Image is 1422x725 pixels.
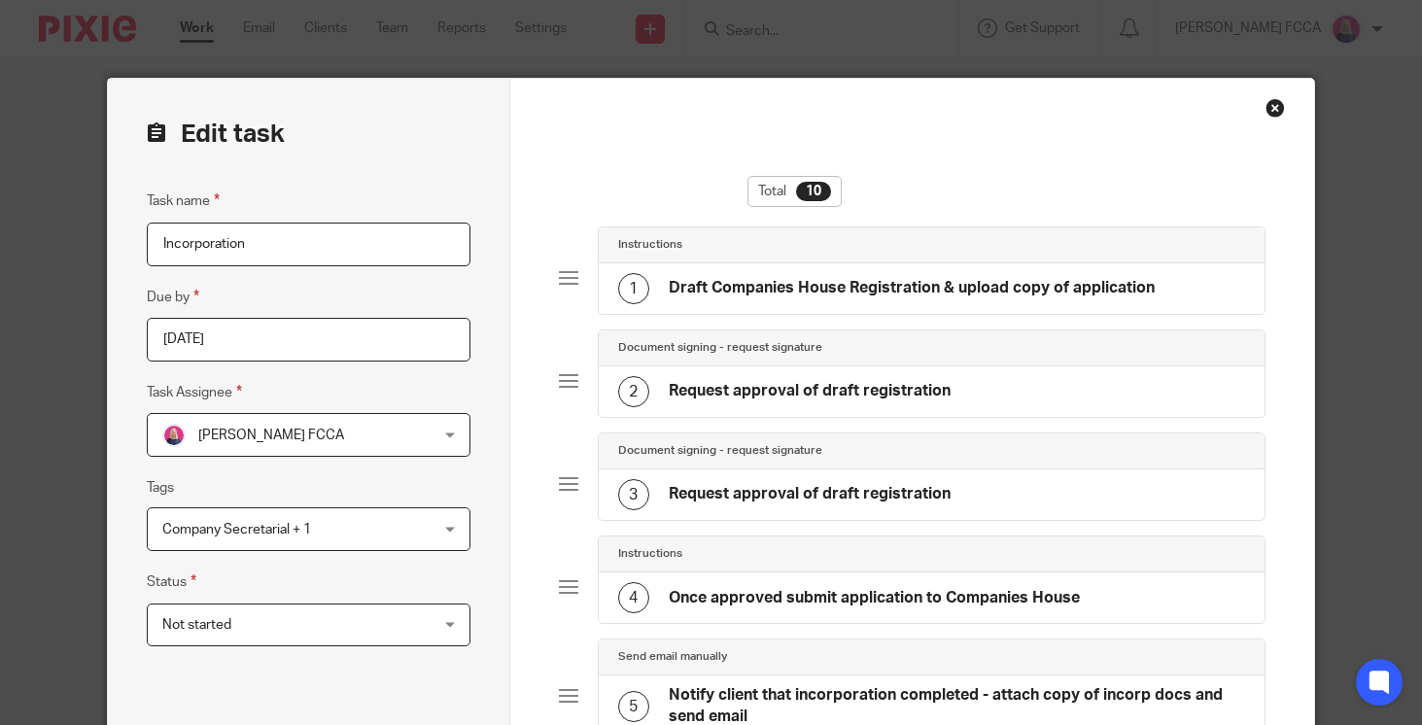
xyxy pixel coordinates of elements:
[147,381,242,403] label: Task Assignee
[147,118,470,151] h2: Edit task
[198,429,344,442] span: [PERSON_NAME] FCCA
[618,273,649,304] div: 1
[618,443,822,459] h4: Document signing - request signature
[618,582,649,613] div: 4
[1266,98,1285,118] div: Close this dialog window
[162,618,231,632] span: Not started
[669,588,1080,608] h4: Once approved submit application to Companies House
[618,340,822,356] h4: Document signing - request signature
[669,278,1155,298] h4: Draft Companies House Registration & upload copy of application
[669,381,951,401] h4: Request approval of draft registration
[618,376,649,407] div: 2
[618,479,649,510] div: 3
[618,691,649,722] div: 5
[147,318,470,362] input: Pick a date
[147,286,199,308] label: Due by
[796,182,831,201] div: 10
[147,190,220,212] label: Task name
[747,176,842,207] div: Total
[147,570,196,593] label: Status
[162,523,311,536] span: Company Secretarial + 1
[618,649,727,665] h4: Send email manually
[147,478,174,498] label: Tags
[669,484,951,504] h4: Request approval of draft registration
[618,237,682,253] h4: Instructions
[162,424,186,447] img: Cheryl%20Sharp%20FCCA.png
[618,546,682,562] h4: Instructions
